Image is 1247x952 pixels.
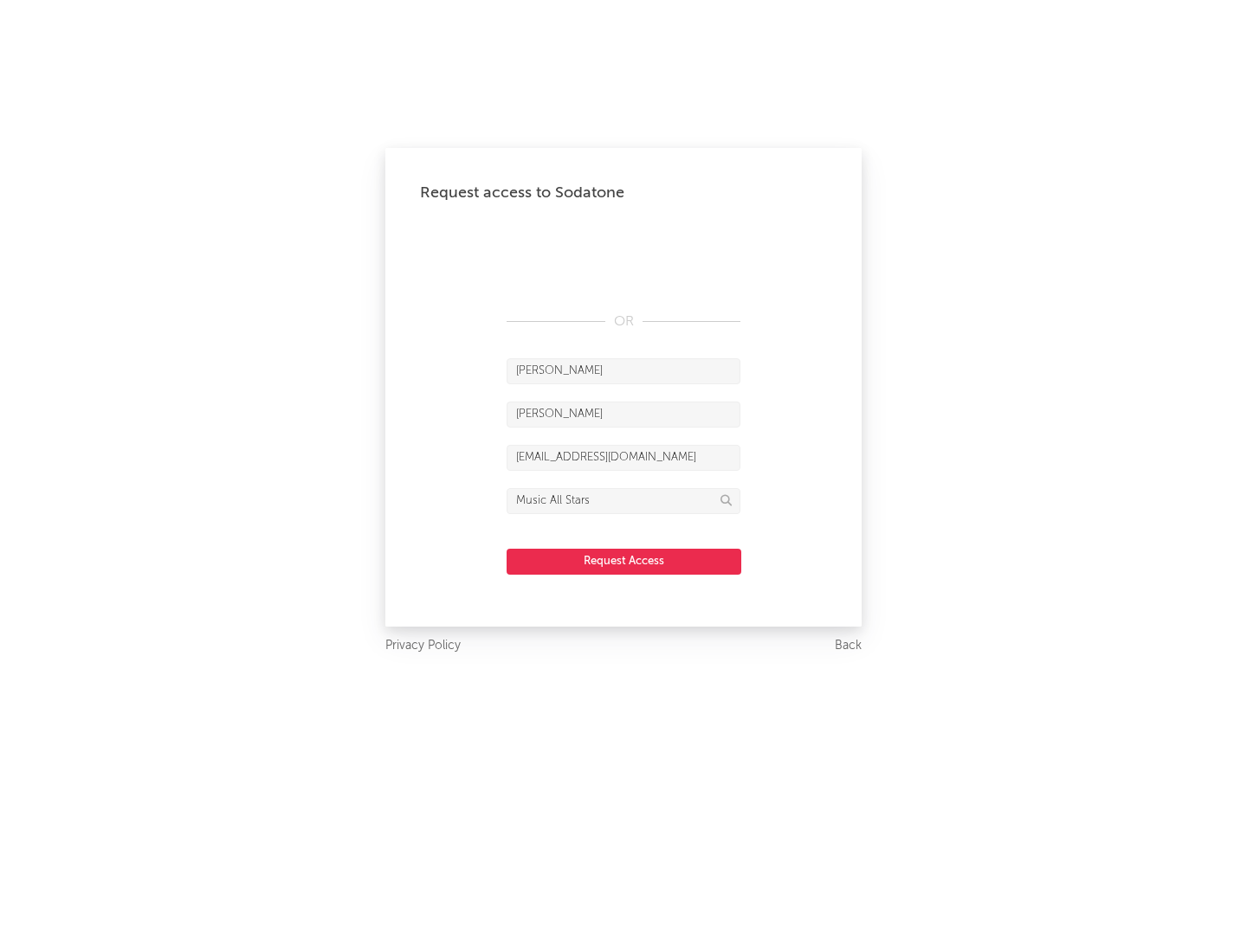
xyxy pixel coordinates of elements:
a: Privacy Policy [385,635,461,657]
input: Last Name [507,402,740,428]
a: Back [835,635,862,657]
input: First Name [507,358,740,384]
input: Email [507,445,740,471]
button: Request Access [507,549,741,575]
div: Request access to Sodatone [420,183,827,203]
input: Division [507,488,740,514]
div: OR [507,312,740,332]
